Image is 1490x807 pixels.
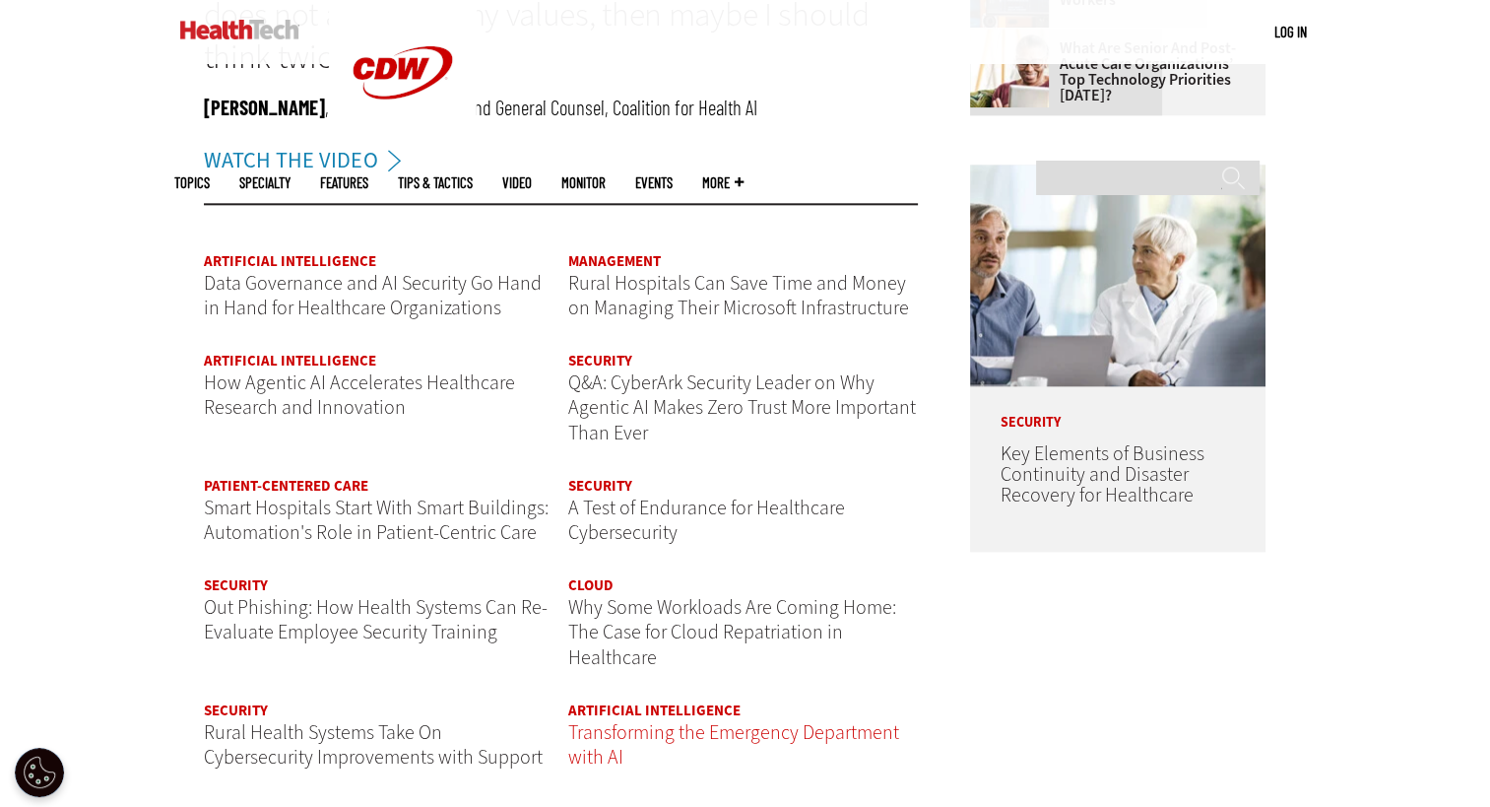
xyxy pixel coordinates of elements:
[204,370,515,422] a: How Agentic AI Accelerates Healthcare Research and Innovation
[204,719,543,772] a: Rural Health Systems Take On Cybersecurity Improvements with Support
[320,175,368,190] a: Features
[1274,23,1307,40] a: Log in
[1000,440,1203,508] a: Key Elements of Business Continuity and Disaster Recovery for Healthcare
[204,701,268,720] a: Security
[568,594,896,671] a: Why Some Workloads Are Coming Home: The Case for Cloud Repatriation in Healthcare
[204,270,542,322] a: Data Governance and AI Security Go Hand in Hand for Healthcare Organizations
[15,748,64,797] button: Open Preferences
[204,251,376,271] a: Artificial Intelligence
[970,165,1265,386] img: incident response team discusses around a table
[568,351,632,370] a: Security
[329,130,477,151] a: CDW
[502,175,532,190] a: Video
[204,476,368,496] a: Patient-Centered Care
[204,351,376,370] a: Artificial Intelligence
[568,495,845,547] a: A Test of Endurance for Healthcare Cybersecurity
[398,175,473,190] a: Tips & Tactics
[568,251,661,271] a: Management
[568,719,899,772] a: Transforming the Emergency Department with AI
[568,701,741,720] a: Artificial Intelligence
[204,495,549,547] a: Smart Hospitals Start With Smart Buildings: Automation's Role in Patient-Centric Care
[568,575,614,595] a: Cloud
[561,175,606,190] a: MonITor
[1274,22,1307,42] div: User menu
[204,575,268,595] a: Security
[180,20,299,39] img: Home
[568,476,632,496] a: Security
[568,270,909,322] a: Rural Hospitals Can Save Time and Money on Managing Their Microsoft Infrastructure
[568,370,916,446] a: Q&A: CyberArk Security Leader on Why Agentic AI Makes Zero Trust More Important Than Ever
[204,594,548,646] a: Out Phishing: How Health Systems Can Re-Evaluate Employee Security Training
[174,175,210,190] span: Topics
[635,175,673,190] a: Events
[970,386,1265,430] p: Security
[702,175,744,190] span: More
[15,748,64,797] div: Cookie Settings
[239,175,291,190] span: Specialty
